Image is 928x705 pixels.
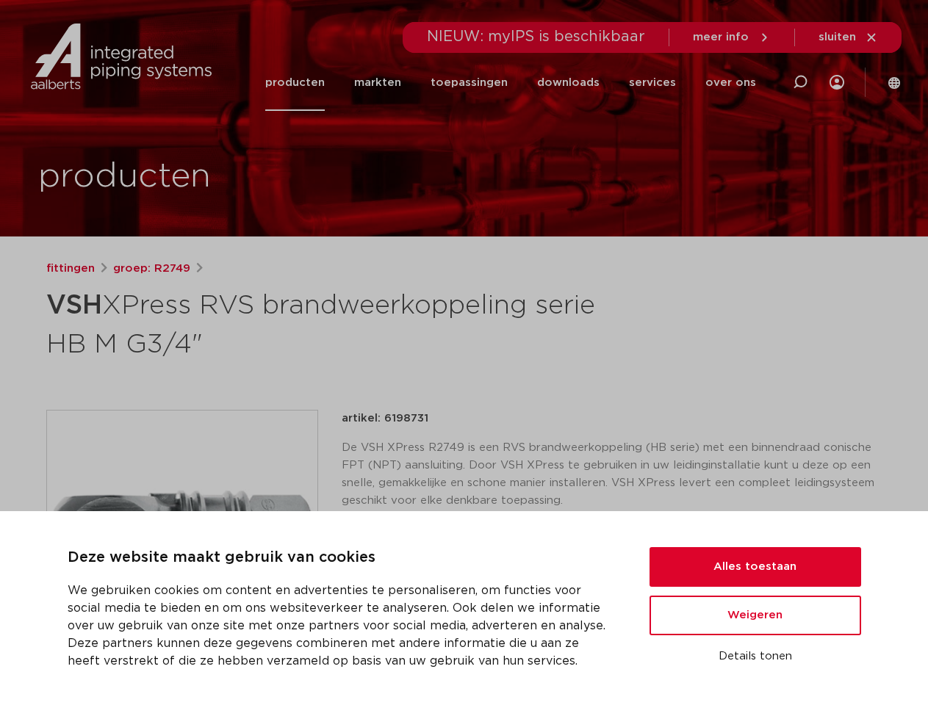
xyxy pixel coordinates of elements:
[46,283,598,363] h1: XPress RVS brandweerkoppeling serie HB M G3/4"
[819,32,856,43] span: sluiten
[342,439,882,510] p: De VSH XPress R2749 is een RVS brandweerkoppeling (HB serie) met een binnendraad conische FPT (NP...
[431,54,508,111] a: toepassingen
[47,411,317,681] img: Product Image for VSH XPress RVS brandweerkoppeling serie HB M G3/4"
[265,54,756,111] nav: Menu
[46,292,102,319] strong: VSH
[693,31,771,44] a: meer info
[354,54,401,111] a: markten
[46,260,95,278] a: fittingen
[693,32,749,43] span: meer info
[38,153,211,200] h1: producten
[705,54,756,111] a: over ons
[650,596,861,635] button: Weigeren
[113,260,190,278] a: groep: R2749
[68,582,614,670] p: We gebruiken cookies om content en advertenties te personaliseren, om functies voor social media ...
[650,547,861,587] button: Alles toestaan
[342,410,428,427] p: artikel: 6198731
[819,31,878,44] a: sluiten
[68,546,614,570] p: Deze website maakt gebruik van cookies
[537,54,600,111] a: downloads
[265,54,325,111] a: producten
[629,54,676,111] a: services
[427,29,645,44] span: NIEUW: myIPS is beschikbaar
[650,644,861,669] button: Details tonen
